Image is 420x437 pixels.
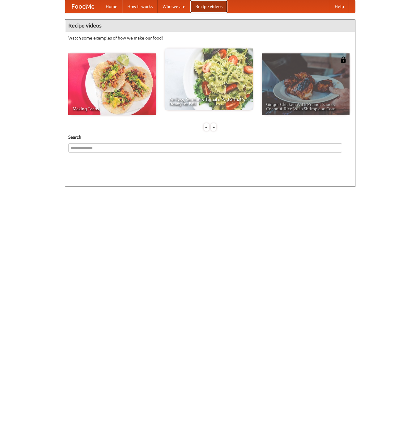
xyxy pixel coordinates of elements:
img: 483408.png [340,57,346,63]
a: Help [330,0,349,13]
div: » [211,123,216,131]
span: Making Tacos [73,107,152,111]
a: Recipe videos [190,0,227,13]
span: An Easy, Summery Tomato Pasta That's Ready for Fall [169,97,248,106]
h4: Recipe videos [65,19,355,32]
h5: Search [68,134,352,140]
a: Home [101,0,122,13]
a: Who we are [158,0,190,13]
div: « [204,123,209,131]
a: An Easy, Summery Tomato Pasta That's Ready for Fall [165,48,253,110]
a: How it works [122,0,158,13]
a: Making Tacos [68,53,156,115]
a: FoodMe [65,0,101,13]
p: Watch some examples of how we make our food! [68,35,352,41]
